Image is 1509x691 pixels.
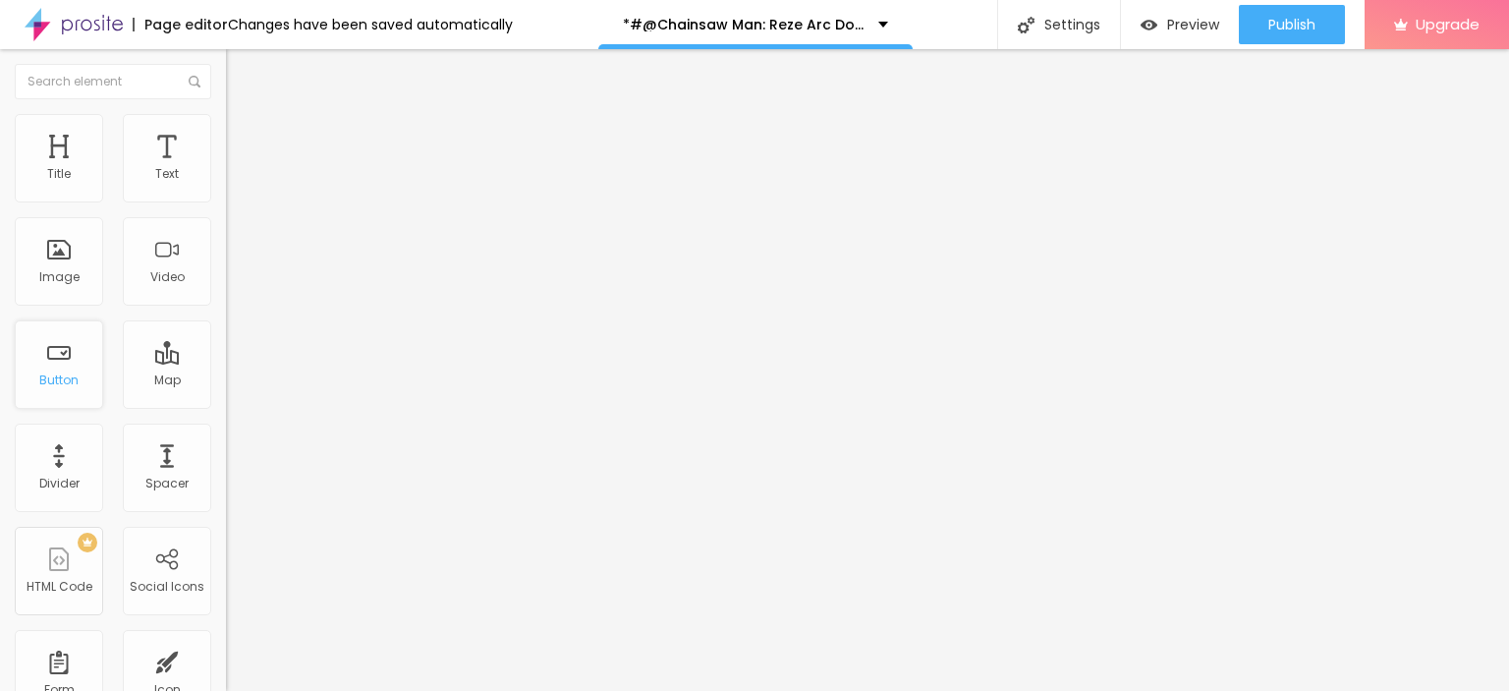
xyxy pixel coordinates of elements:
div: Page editor [133,18,228,31]
div: Image [39,270,80,284]
span: Upgrade [1416,16,1480,32]
p: *#@Chainsaw Man: Reze Arc Download 2025 FullMovie Free English/Hindi [623,18,864,31]
div: HTML Code [27,580,92,594]
span: Publish [1268,17,1315,32]
span: Preview [1167,17,1219,32]
img: view-1.svg [1141,17,1157,33]
button: Preview [1121,5,1239,44]
div: Spacer [145,477,189,490]
button: Publish [1239,5,1345,44]
div: Text [155,167,179,181]
img: Icone [1018,17,1034,33]
div: Changes have been saved automatically [228,18,513,31]
div: Map [154,374,181,387]
div: Video [150,270,185,284]
div: Social Icons [130,580,204,594]
div: Divider [39,477,80,490]
div: Button [39,374,79,387]
img: Icone [189,76,200,87]
input: Search element [15,64,211,99]
iframe: Editor [226,49,1509,691]
div: Title [47,167,71,181]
